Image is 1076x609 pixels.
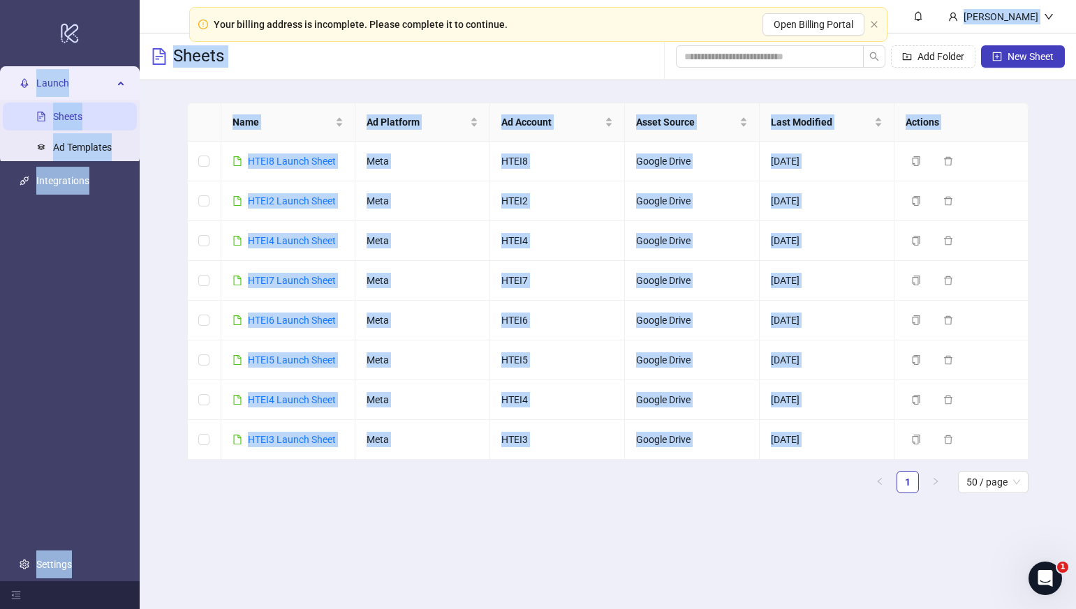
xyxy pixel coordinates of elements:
span: delete [943,315,953,325]
div: [PERSON_NAME] [958,9,1044,24]
a: HTEI8 Launch Sheet [248,156,336,167]
span: Name [233,114,333,130]
span: 50 / page [966,472,1020,493]
span: delete [943,156,953,166]
td: Meta [355,301,490,340]
span: delete [943,276,953,285]
span: file [233,156,242,166]
span: plus-square [992,52,1002,61]
span: Ad Account [501,114,602,130]
a: HTEI7 Launch Sheet [248,275,336,286]
span: Asset Source [636,114,737,130]
td: Meta [355,221,490,261]
span: file [233,315,242,325]
a: HTEI4 Launch Sheet [248,394,336,405]
span: delete [943,236,953,246]
span: bell [913,11,923,21]
span: delete [943,395,953,405]
span: user [948,12,958,22]
div: Your billing address is incomplete. Please complete it to continue. [214,17,508,32]
th: Asset Source [625,103,760,142]
span: Open Billing Portal [774,19,853,30]
span: copy [911,196,921,206]
a: Settings [36,559,72,570]
a: Sheets [53,111,82,122]
th: Ad Platform [355,103,490,142]
span: file-text [151,48,168,65]
button: close [870,20,878,29]
span: exclamation-circle [198,20,208,29]
th: Ad Account [490,103,625,142]
span: delete [943,435,953,444]
td: Meta [355,380,490,420]
td: [DATE] [760,221,894,261]
span: 1 [1057,562,1068,573]
td: Meta [355,340,490,380]
span: menu-fold [11,590,21,600]
span: copy [911,435,921,444]
span: rocket [20,78,29,88]
td: HTEI5 [490,340,625,380]
td: [DATE] [760,420,894,460]
div: Page Size [958,471,1029,493]
span: Add Folder [917,51,964,62]
td: Google Drive [625,340,760,380]
span: copy [911,156,921,166]
td: HTEI8 [490,142,625,181]
td: HTEI4 [490,221,625,261]
span: file [233,395,242,405]
span: file [233,276,242,285]
td: Google Drive [625,301,760,340]
td: [DATE] [760,261,894,301]
td: Google Drive [625,420,760,460]
span: Launch [36,69,113,97]
td: [DATE] [760,301,894,340]
td: Meta [355,261,490,301]
iframe: Intercom live chat [1029,562,1062,595]
span: folder-add [902,52,912,61]
span: Ad Platform [367,114,467,130]
span: copy [911,315,921,325]
a: Integrations [36,175,89,186]
a: HTEI2 Launch Sheet [248,195,336,206]
span: file [233,196,242,206]
span: Last Modified [771,114,871,130]
span: file [233,236,242,246]
span: file [233,355,242,365]
td: Google Drive [625,181,760,221]
td: Meta [355,420,490,460]
a: Ad Templates [53,142,112,153]
span: file [233,435,242,444]
td: [DATE] [760,340,894,380]
td: HTEI3 [490,420,625,460]
td: Google Drive [625,221,760,261]
button: right [924,471,947,493]
span: delete [943,355,953,365]
button: Add Folder [891,45,975,68]
button: left [869,471,891,493]
td: Meta [355,142,490,181]
td: Google Drive [625,380,760,420]
td: HTEI6 [490,301,625,340]
span: copy [911,276,921,285]
span: down [1044,12,1054,22]
th: Actions [894,103,1029,142]
td: Google Drive [625,261,760,301]
span: New Sheet [1008,51,1054,62]
td: HTEI2 [490,181,625,221]
th: Last Modified [760,103,894,142]
td: HTEI7 [490,261,625,301]
span: copy [911,395,921,405]
button: Open Billing Portal [762,13,864,36]
td: [DATE] [760,142,894,181]
a: 1 [897,472,918,493]
span: right [931,477,940,486]
td: HTEI4 [490,380,625,420]
span: delete [943,196,953,206]
li: Next Page [924,471,947,493]
li: 1 [897,471,919,493]
a: HTEI4 Launch Sheet [248,235,336,246]
span: search [869,52,879,61]
span: copy [911,355,921,365]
